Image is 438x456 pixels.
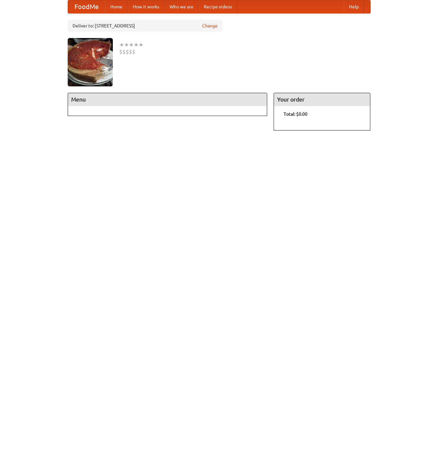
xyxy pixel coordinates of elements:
b: Total: $0.00 [284,112,307,117]
h4: Your order [274,93,370,106]
li: ★ [129,41,134,48]
h4: Menu [68,93,267,106]
li: $ [132,48,135,55]
li: $ [119,48,122,55]
a: Recipe videos [199,0,237,13]
div: Deliver to: [STREET_ADDRESS] [68,20,222,32]
li: ★ [119,41,124,48]
li: ★ [124,41,129,48]
img: angular.jpg [68,38,113,86]
li: $ [129,48,132,55]
a: Home [105,0,128,13]
li: ★ [134,41,139,48]
a: Help [344,0,364,13]
li: ★ [139,41,143,48]
li: $ [122,48,126,55]
a: How it works [128,0,164,13]
li: $ [126,48,129,55]
a: Change [202,23,218,29]
a: FoodMe [68,0,105,13]
a: Who we are [164,0,199,13]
